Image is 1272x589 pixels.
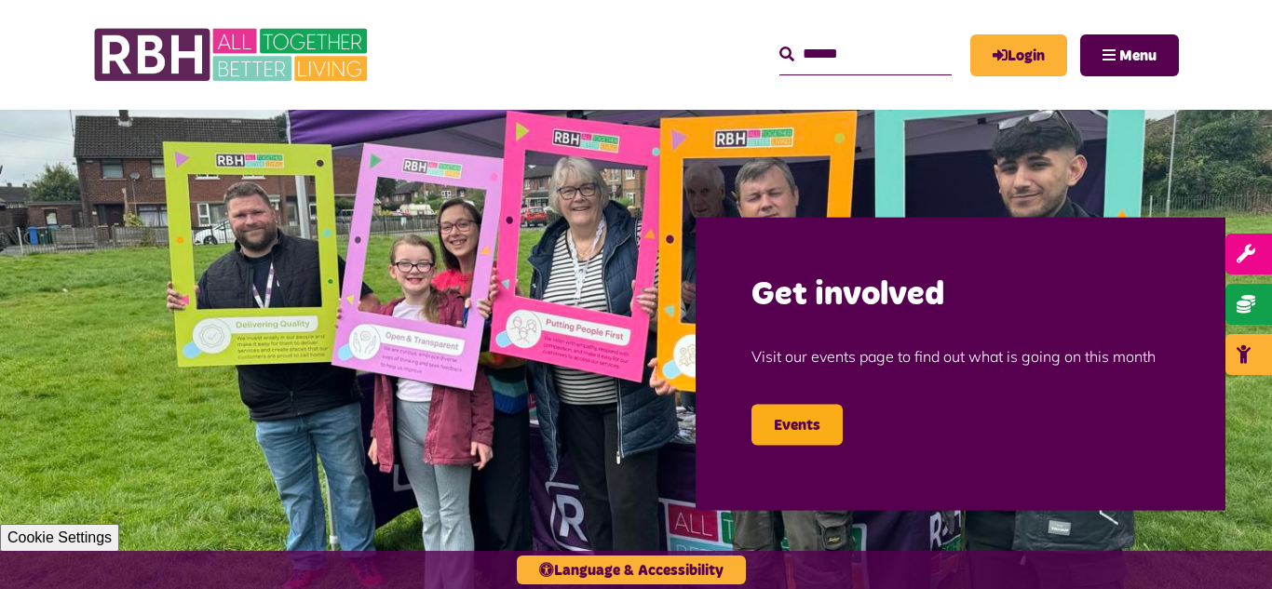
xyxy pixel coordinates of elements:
img: RBH [93,19,372,91]
a: Events [751,404,843,445]
h2: Get involved [751,273,1170,316]
iframe: Netcall Web Assistant for live chat [1188,505,1272,589]
p: Visit our events page to find out what is going on this month [751,316,1170,395]
button: Language & Accessibility [517,556,746,584]
a: MyRBH [970,34,1067,76]
button: Navigation [1080,34,1179,76]
span: Menu [1119,48,1157,63]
